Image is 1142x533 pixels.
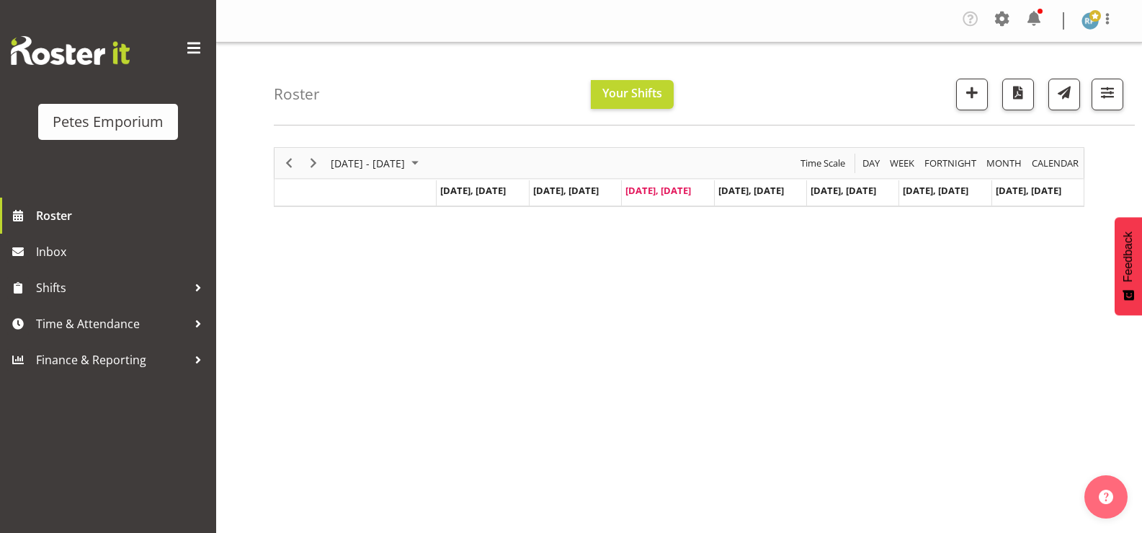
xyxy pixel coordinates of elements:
[923,154,978,172] span: Fortnight
[922,154,979,172] button: Fortnight
[1048,79,1080,110] button: Send a list of all shifts for the selected filtered period to all rostered employees.
[53,111,164,133] div: Petes Emporium
[533,184,599,197] span: [DATE], [DATE]
[1002,79,1034,110] button: Download a PDF of the roster according to the set date range.
[36,313,187,335] span: Time & Attendance
[811,184,876,197] span: [DATE], [DATE]
[799,154,847,172] span: Time Scale
[860,154,883,172] button: Timeline Day
[274,147,1084,207] div: Timeline Week of September 10, 2025
[602,85,662,101] span: Your Shifts
[1099,490,1113,504] img: help-xxl-2.png
[903,184,968,197] span: [DATE], [DATE]
[329,154,406,172] span: [DATE] - [DATE]
[888,154,916,172] span: Week
[274,86,320,102] h4: Roster
[36,241,209,263] span: Inbox
[798,154,848,172] button: Time Scale
[985,154,1023,172] span: Month
[329,154,425,172] button: September 08 - 14, 2025
[718,184,784,197] span: [DATE], [DATE]
[1030,154,1081,172] button: Month
[888,154,917,172] button: Timeline Week
[984,154,1025,172] button: Timeline Month
[861,154,881,172] span: Day
[1092,79,1123,110] button: Filter Shifts
[996,184,1061,197] span: [DATE], [DATE]
[625,184,691,197] span: [DATE], [DATE]
[304,154,324,172] button: Next
[591,80,674,109] button: Your Shifts
[277,148,301,178] div: Previous
[301,148,326,178] div: Next
[36,205,209,226] span: Roster
[280,154,299,172] button: Previous
[956,79,988,110] button: Add a new shift
[1030,154,1080,172] span: calendar
[440,184,506,197] span: [DATE], [DATE]
[36,277,187,299] span: Shifts
[36,349,187,371] span: Finance & Reporting
[1081,12,1099,30] img: reina-puketapu721.jpg
[1115,217,1142,315] button: Feedback - Show survey
[1122,232,1135,282] span: Feedback
[11,36,130,65] img: Rosterit website logo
